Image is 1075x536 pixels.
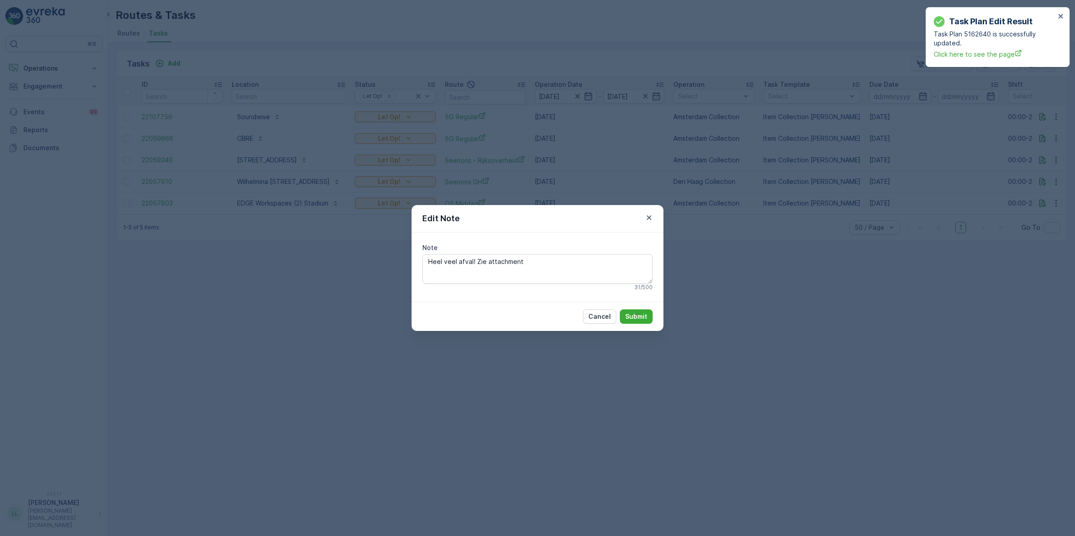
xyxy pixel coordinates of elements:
p: Submit [625,312,647,321]
p: Task Plan Edit Result [949,15,1033,28]
button: Cancel [583,309,616,324]
textarea: Heel veel afval! Zie attachment [422,254,653,284]
p: Task Plan 5162640 is successfully updated. [934,30,1055,48]
p: Edit Note [422,212,460,225]
a: Click here to see the page [934,49,1055,59]
p: 31 / 500 [634,284,653,291]
button: Submit [620,309,653,324]
label: Note [422,244,438,251]
p: Cancel [588,312,611,321]
button: close [1058,13,1064,21]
